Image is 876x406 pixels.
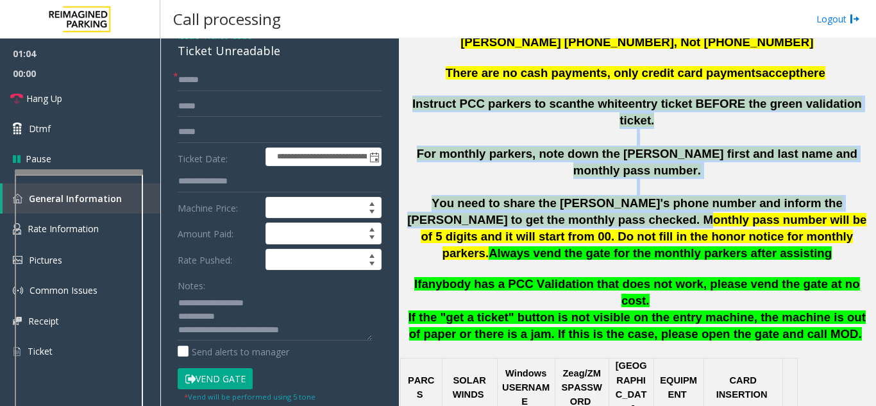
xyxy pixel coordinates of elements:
span: Decrease value [363,233,381,244]
span: Pause [26,152,51,165]
span: Increase value [363,250,381,260]
span: If [414,277,421,291]
span: PARCS [408,375,435,400]
label: Send alerts to manager [178,345,289,359]
span: the white [577,97,628,110]
img: 'icon' [13,285,23,296]
label: Amount Paid: [174,223,262,244]
img: logout [850,12,860,26]
span: There are no cash payments, only credit card payments [446,66,762,80]
span: here [800,66,825,80]
span: Zeag [562,368,584,379]
span: Toggle popup [367,148,381,166]
span: EQUIPMENT [660,375,697,400]
span: Always vend the gate for the monthly parkers after assisting [489,246,832,260]
span: Hang Up [26,92,62,105]
span: Increase value [363,223,381,233]
label: Rate Pushed: [174,249,262,271]
span: anybody has a PCC Validation that does not work, please vend the gate at no cost. [421,277,859,307]
span: Instruct PCC parkers to scan [412,97,577,110]
img: 'icon' [13,317,22,325]
span: Increase value [363,198,381,208]
span: entry ticket BEFORE the green validation ticket. [619,97,861,127]
span: Dtmf [29,122,51,135]
span: SOLAR WINDS [453,375,486,400]
img: 'icon' [13,256,22,264]
label: Machine Price: [174,197,262,219]
span: Decrease value [363,260,381,270]
span: You need to share the [PERSON_NAME]'s phone number and inform the [PERSON_NAME] to get the monthl... [407,196,866,260]
span: - [199,30,252,42]
img: 'icon' [13,223,21,235]
label: Notes: [178,275,205,292]
img: 'icon' [13,194,22,203]
label: Ticket Date: [174,148,262,167]
span: If the "get a ticket" button is not visible on the entry machine, the machine is out of paper or ... [409,310,866,341]
span: Between the time of 10am-7pm Pacific the call center should call the Attendant [PERSON_NAME] [PHO... [413,19,861,49]
span: accept [762,66,800,80]
h3: Call processing [167,3,287,35]
div: Ticket Unreadable [178,42,382,60]
span: For monthly parkers, note down the [PERSON_NAME] first and last name and monthly pass number. [417,147,857,177]
a: Logout [816,12,860,26]
small: Vend will be performed using 5 tone [184,392,316,402]
button: Vend Gate [178,368,253,390]
span: CARD INSERTION [716,375,768,400]
img: 'icon' [13,346,21,357]
span: Decrease value [363,208,381,218]
a: General Information [3,183,160,214]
